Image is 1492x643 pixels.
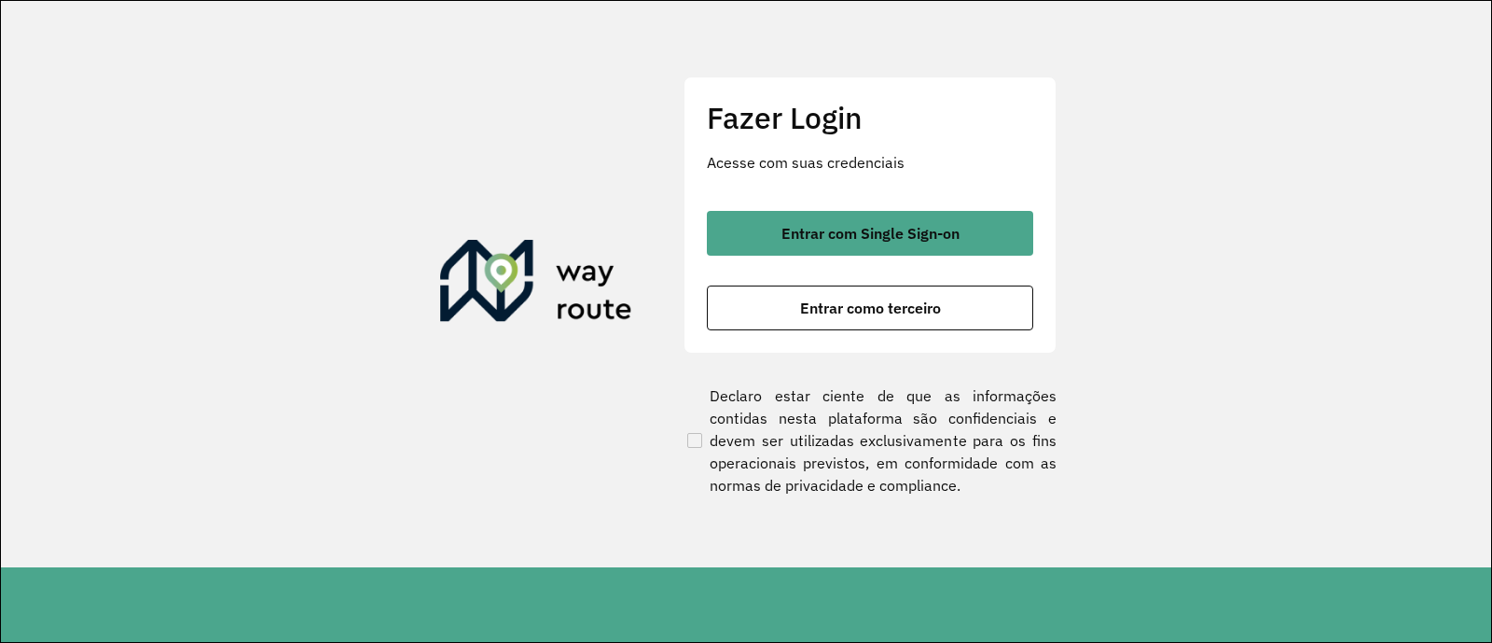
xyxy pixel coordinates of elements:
img: Roteirizador AmbevTech [440,240,632,329]
label: Declaro estar ciente de que as informações contidas nesta plataforma são confidenciais e devem se... [684,384,1057,496]
span: Entrar com Single Sign-on [781,226,960,241]
h2: Fazer Login [707,100,1033,135]
button: button [707,211,1033,256]
button: button [707,286,1033,330]
p: Acesse com suas credenciais [707,151,1033,174]
span: Entrar como terceiro [800,301,941,315]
